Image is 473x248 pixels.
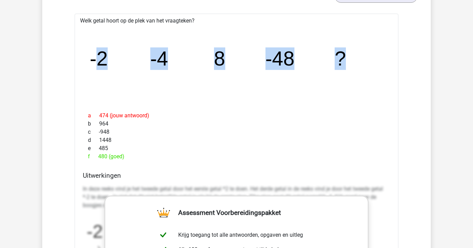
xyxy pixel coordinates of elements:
tspan: -2 [87,221,103,242]
tspan: -48 [265,47,294,70]
div: 474 (jouw antwoord) [83,112,390,120]
tspan: -2 [90,47,108,70]
span: f [88,152,98,161]
div: 964 [83,120,390,128]
span: e [88,144,99,152]
h4: Uitwerkingen [83,172,390,179]
span: d [88,136,99,144]
p: In deze reeks vind je het tweede getal door het eerste getal *2 te doen. Het derde getal in de re... [83,185,390,209]
span: a [88,112,99,120]
div: 480 (goed) [83,152,390,161]
span: b [88,120,99,128]
span: c [88,128,99,136]
div: 485 [83,144,390,152]
tspan: ? [335,47,346,70]
tspan: -4 [150,47,168,70]
div: 1448 [83,136,390,144]
div: -948 [83,128,390,136]
tspan: 8 [214,47,225,70]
